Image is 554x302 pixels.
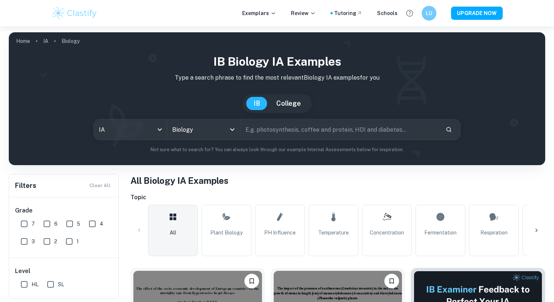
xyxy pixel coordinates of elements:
[58,280,64,288] span: SL
[15,53,539,70] h1: IB Biology IA examples
[15,181,36,191] h6: Filters
[51,6,98,21] img: Clastify logo
[451,7,503,20] button: UPGRADE NOW
[77,237,79,245] span: 1
[100,220,103,228] span: 4
[377,9,398,17] a: Schools
[15,206,113,215] h6: Grade
[244,274,259,288] button: Bookmark
[130,174,545,187] h1: All Biology IA Examples
[291,9,316,17] p: Review
[422,6,436,21] button: LU
[77,220,80,228] span: 5
[269,97,308,110] button: College
[94,119,167,140] div: IA
[130,193,545,202] h6: Topic
[227,124,237,135] button: Open
[424,229,457,237] span: Fermentation
[9,32,545,165] img: profile cover
[403,7,416,19] button: Help and Feedback
[32,237,35,245] span: 3
[43,36,48,46] a: IA
[318,229,349,237] span: Temperature
[384,274,399,288] button: Bookmark
[240,119,440,140] input: E.g. photosynthesis, coffee and protein, HDI and diabetes...
[210,229,243,237] span: Plant Biology
[370,229,404,237] span: Concentration
[170,229,176,237] span: All
[425,9,433,17] h6: LU
[15,73,539,82] p: Type a search phrase to find the most relevant Biology IA examples for you
[32,220,35,228] span: 7
[264,229,296,237] span: pH Influence
[16,36,30,46] a: Home
[246,97,267,110] button: IB
[443,123,455,136] button: Search
[15,267,113,276] h6: Level
[62,37,80,45] p: Biology
[15,146,539,153] p: Not sure what to search for? You can always look through our example Internal Assessments below f...
[54,237,57,245] span: 2
[480,229,507,237] span: Respiration
[242,9,276,17] p: Exemplars
[32,280,38,288] span: HL
[54,220,58,228] span: 6
[334,9,362,17] a: Tutoring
